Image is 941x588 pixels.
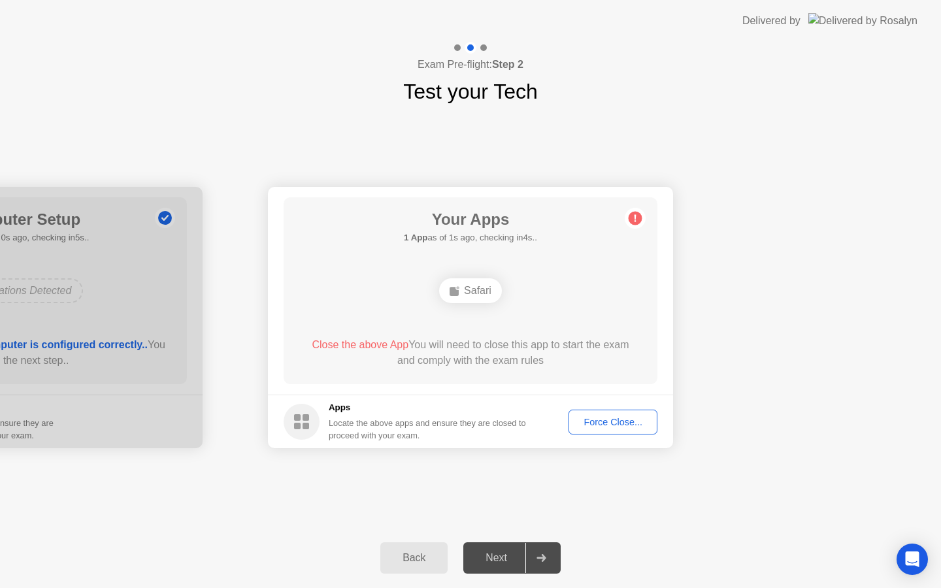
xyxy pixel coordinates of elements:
[403,76,538,107] h1: Test your Tech
[312,339,408,350] span: Close the above App
[467,552,525,564] div: Next
[569,410,657,434] button: Force Close...
[573,417,653,427] div: Force Close...
[418,57,523,73] h4: Exam Pre-flight:
[384,552,444,564] div: Back
[742,13,801,29] div: Delivered by
[329,417,527,442] div: Locate the above apps and ensure they are closed to proceed with your exam.
[329,401,527,414] h5: Apps
[439,278,502,303] div: Safari
[492,59,523,70] b: Step 2
[463,542,561,574] button: Next
[380,542,448,574] button: Back
[404,231,537,244] h5: as of 1s ago, checking in4s..
[808,13,917,28] img: Delivered by Rosalyn
[303,337,639,368] div: You will need to close this app to start the exam and comply with the exam rules
[897,544,928,575] div: Open Intercom Messenger
[404,208,537,231] h1: Your Apps
[404,233,427,242] b: 1 App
